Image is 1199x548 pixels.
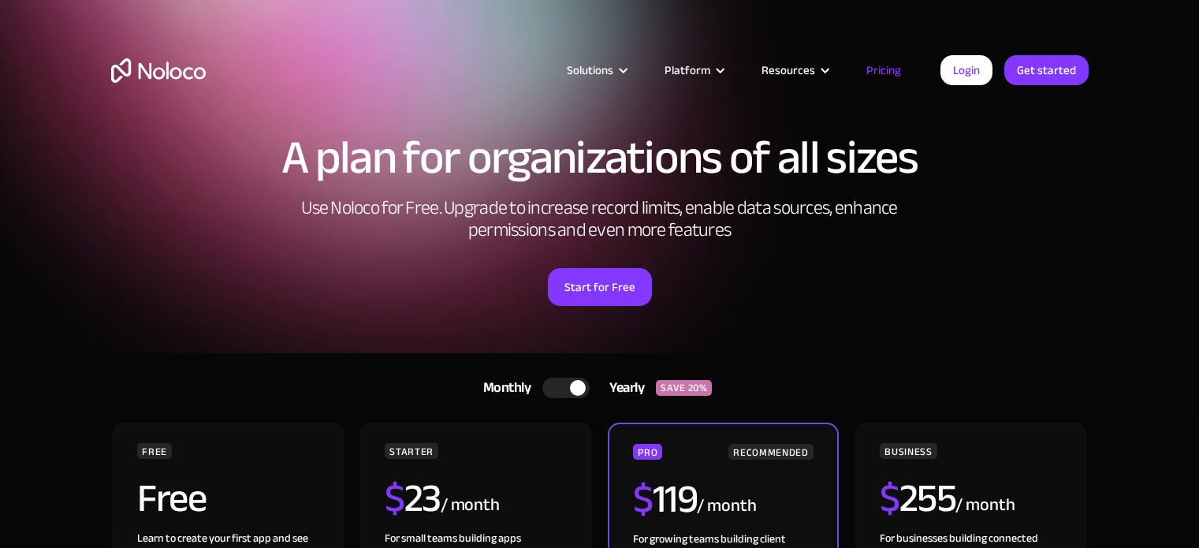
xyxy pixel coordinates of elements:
[137,443,172,459] div: FREE
[385,461,404,535] span: $
[645,60,742,80] div: Platform
[633,444,662,460] div: PRO
[385,443,438,459] div: STARTER
[728,444,813,460] div: RECOMMENDED
[1004,55,1089,85] a: Get started
[656,380,712,396] div: SAVE 20%
[633,462,653,536] span: $
[880,479,955,518] h2: 255
[441,493,500,518] div: / month
[464,376,543,400] div: Monthly
[665,60,710,80] div: Platform
[547,60,645,80] div: Solutions
[590,376,656,400] div: Yearly
[633,479,697,519] h2: 119
[742,60,847,80] div: Resources
[567,60,613,80] div: Solutions
[761,60,815,80] div: Resources
[137,479,206,518] h2: Free
[285,197,915,241] h2: Use Noloco for Free. Upgrade to increase record limits, enable data sources, enhance permissions ...
[111,134,1089,181] h1: A plan for organizations of all sizes
[548,268,652,306] a: Start for Free
[880,443,936,459] div: BUSINESS
[955,493,1015,518] div: / month
[111,58,206,83] a: home
[697,494,756,519] div: / month
[880,461,899,535] span: $
[385,479,441,518] h2: 23
[940,55,992,85] a: Login
[847,60,921,80] a: Pricing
